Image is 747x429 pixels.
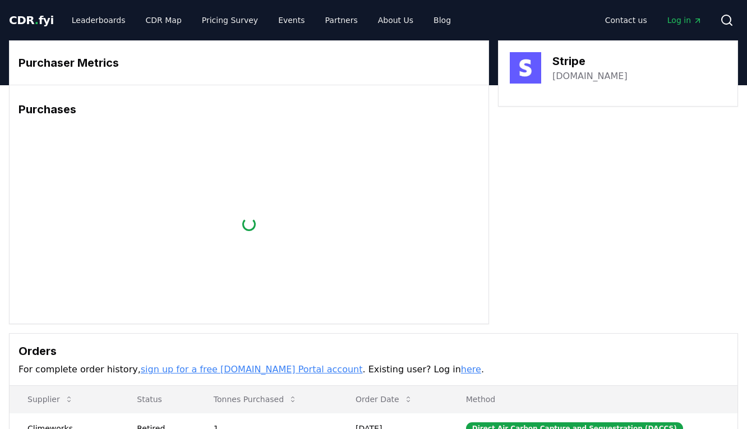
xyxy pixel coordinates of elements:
button: Order Date [347,388,422,410]
nav: Main [596,10,711,30]
h3: Purchases [19,101,479,118]
p: For complete order history, . Existing user? Log in . [19,363,728,376]
img: Stripe-logo [510,52,541,84]
a: Log in [658,10,711,30]
nav: Main [63,10,460,30]
a: CDR.fyi [9,12,54,28]
button: Tonnes Purchased [205,388,306,410]
a: here [461,364,481,375]
button: Supplier [19,388,82,410]
span: CDR fyi [9,13,54,27]
span: Log in [667,15,702,26]
a: Blog [425,10,460,30]
p: Status [128,394,187,405]
a: [DOMAIN_NAME] [552,70,628,83]
h3: Orders [19,343,728,359]
a: CDR Map [137,10,191,30]
div: loading [242,216,256,231]
h3: Stripe [552,53,628,70]
a: Partners [316,10,367,30]
a: sign up for a free [DOMAIN_NAME] Portal account [141,364,363,375]
a: Contact us [596,10,656,30]
a: Events [269,10,313,30]
a: About Us [369,10,422,30]
span: . [35,13,39,27]
a: Leaderboards [63,10,135,30]
h3: Purchaser Metrics [19,54,479,71]
p: Method [457,394,728,405]
a: Pricing Survey [193,10,267,30]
